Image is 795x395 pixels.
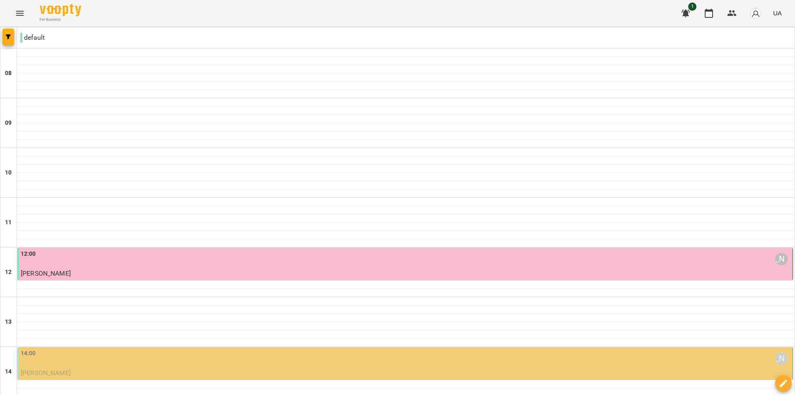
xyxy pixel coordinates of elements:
[5,317,12,327] h6: 13
[21,369,71,377] span: [PERSON_NAME]
[21,269,71,277] span: [PERSON_NAME]
[5,168,12,177] h6: 10
[10,3,30,23] button: Menu
[5,218,12,227] h6: 11
[775,253,788,265] div: Аліса Філіпович
[750,7,761,19] img: avatar_s.png
[5,367,12,376] h6: 14
[775,352,788,365] div: Аліса Філіпович
[21,279,791,288] p: індивідуальний 45 хвилин
[40,17,81,22] span: For Business
[21,378,791,388] p: індивідуальний 45 хвилин
[770,5,785,21] button: UA
[5,268,12,277] h6: 12
[20,33,45,43] p: default
[21,349,36,358] label: 14:00
[773,9,782,17] span: UA
[21,250,36,259] label: 12:00
[40,4,81,16] img: Voopty Logo
[5,119,12,128] h6: 09
[688,2,696,11] span: 1
[5,69,12,78] h6: 08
